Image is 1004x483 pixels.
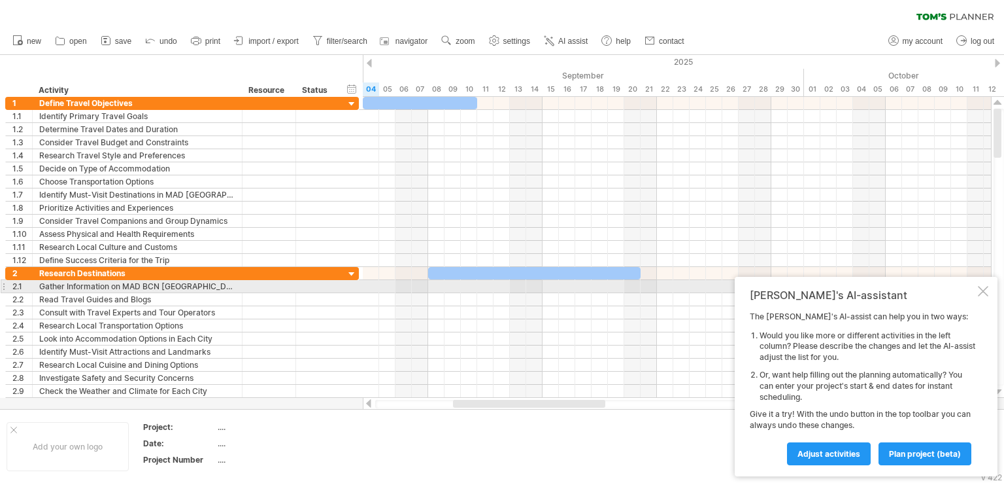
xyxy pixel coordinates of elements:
div: 1.9 [12,215,32,227]
div: Friday, 3 October 2025 [837,82,853,96]
div: Activity [39,84,235,97]
a: help [598,33,635,50]
div: 2.2 [12,293,32,306]
span: import / export [248,37,299,46]
div: 2.3 [12,306,32,319]
div: Sunday, 21 September 2025 [641,82,657,96]
div: 1.7 [12,188,32,201]
div: 1 [12,97,32,109]
div: v 422 [981,473,1002,482]
a: navigator [378,33,431,50]
li: Or, want help filling out the planning automatically? You can enter your project's start & end da... [760,370,975,402]
li: Would you like more or different activities in the left column? Please describe the changes and l... [760,331,975,363]
div: 2.8 [12,372,32,384]
div: Thursday, 11 September 2025 [477,82,494,96]
a: undo [142,33,181,50]
a: open [52,33,91,50]
div: Wednesday, 10 September 2025 [461,82,477,96]
span: undo [159,37,177,46]
a: settings [486,33,534,50]
div: 2.6 [12,346,32,358]
div: Saturday, 13 September 2025 [510,82,526,96]
div: 1.1 [12,110,32,122]
a: new [9,33,45,50]
div: 1.2 [12,123,32,135]
div: Saturday, 11 October 2025 [967,82,984,96]
a: plan project (beta) [878,442,971,465]
span: Adjust activities [797,449,860,459]
div: Friday, 12 September 2025 [494,82,510,96]
div: Read Travel Guides and Blogs [39,293,235,306]
span: help [616,37,631,46]
span: AI assist [558,37,588,46]
span: open [69,37,87,46]
div: .... [218,438,327,449]
div: Consult with Travel Experts and Tour Operators [39,306,235,319]
span: log out [971,37,994,46]
div: 2.1 [12,280,32,293]
a: print [188,33,224,50]
div: Tuesday, 7 October 2025 [902,82,918,96]
div: Identify Primary Travel Goals [39,110,235,122]
div: .... [218,454,327,465]
span: new [27,37,41,46]
div: Tuesday, 9 September 2025 [444,82,461,96]
div: Wednesday, 8 October 2025 [918,82,935,96]
div: 1.6 [12,175,32,188]
div: Investigate Safety and Security Concerns [39,372,235,384]
div: Decide on Type of Accommodation [39,162,235,175]
a: contact [641,33,688,50]
div: 2.5 [12,332,32,345]
a: filter/search [309,33,371,50]
div: Monday, 6 October 2025 [886,82,902,96]
div: 1.3 [12,136,32,149]
div: Research Travel Style and Preferences [39,149,235,162]
div: [PERSON_NAME]'s AI-assistant [750,289,975,302]
div: Monday, 29 September 2025 [771,82,788,96]
a: my account [885,33,946,50]
div: Prioritize Activities and Experiences [39,202,235,214]
div: 1.5 [12,162,32,175]
div: Sunday, 28 September 2025 [755,82,771,96]
div: Define Success Criteria for the Trip [39,254,235,266]
div: Friday, 5 September 2025 [379,82,395,96]
div: Identify Must-Visit Attractions and Landmarks [39,346,235,358]
span: print [205,37,220,46]
div: Look into Accommodation Options in Each City [39,332,235,345]
div: Saturday, 27 September 2025 [739,82,755,96]
div: Monday, 22 September 2025 [657,82,673,96]
div: 2.9 [12,385,32,397]
span: my account [903,37,943,46]
span: save [115,37,131,46]
div: Sunday, 7 September 2025 [412,82,428,96]
div: Wednesday, 1 October 2025 [804,82,820,96]
div: Gather Information on MAD BCN [GEOGRAPHIC_DATA] [39,280,235,293]
a: save [97,33,135,50]
div: Check the Weather and Climate for Each City [39,385,235,397]
a: import / export [231,33,303,50]
div: Project: [143,421,215,433]
div: 2.4 [12,319,32,332]
div: The [PERSON_NAME]'s AI-assist can help you in two ways: Give it a try! With the undo button in th... [750,312,975,465]
div: Choose Transportation Options [39,175,235,188]
a: Adjust activities [787,442,871,465]
div: 1.12 [12,254,32,266]
a: zoom [438,33,478,50]
div: Status [302,84,331,97]
span: settings [503,37,530,46]
div: Tuesday, 30 September 2025 [788,82,804,96]
div: 1.8 [12,202,32,214]
div: Friday, 26 September 2025 [722,82,739,96]
div: Saturday, 20 September 2025 [624,82,641,96]
div: Wednesday, 24 September 2025 [690,82,706,96]
div: Consider Travel Companions and Group Dynamics [39,215,235,227]
div: Sunday, 5 October 2025 [869,82,886,96]
div: 1.11 [12,241,32,253]
div: Date: [143,438,215,449]
div: Research Local Cuisine and Dining Options [39,359,235,371]
span: navigator [395,37,427,46]
div: Thursday, 25 September 2025 [706,82,722,96]
span: plan project (beta) [889,449,961,459]
div: 2.7 [12,359,32,371]
span: filter/search [327,37,367,46]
